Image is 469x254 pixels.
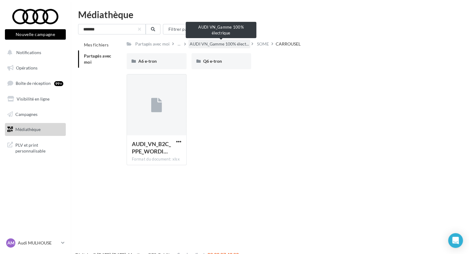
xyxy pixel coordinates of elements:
span: AUDI_VN_B2C_PPE_WORDING_SOME [132,141,171,155]
a: Visibilité en ligne [4,93,67,105]
span: AUDI VN_Gamme 100% élect... [190,41,249,47]
div: CARROUSEL [276,41,301,47]
div: Médiathèque [78,10,462,19]
p: Audi MULHOUSE [18,240,59,246]
span: PLV et print personnalisable [15,141,63,154]
span: Campagnes [15,111,37,117]
div: 99+ [54,81,63,86]
span: Médiathèque [15,127,41,132]
div: ... [176,40,182,48]
span: Boîte de réception [16,81,51,86]
a: Opérations [4,62,67,74]
div: SOME [257,41,269,47]
span: Mes fichiers [84,42,108,47]
a: PLV et print personnalisable [4,138,67,157]
span: Opérations [16,65,37,70]
button: Nouvelle campagne [5,29,66,40]
span: Partagés avec moi [84,53,112,65]
div: Partagés avec moi [135,41,170,47]
span: Notifications [16,50,41,55]
button: Notifications [4,46,65,59]
a: Campagnes [4,108,67,121]
button: Filtrer par [163,24,199,34]
div: Format du document: xlsx [132,157,181,162]
div: AUDI VN_Gamme 100% électrique [186,22,256,38]
span: AM [7,240,14,246]
a: Boîte de réception99+ [4,77,67,90]
span: Visibilité en ligne [17,96,49,101]
span: Q6 e-tron [203,58,222,64]
span: A6 e-tron [138,58,157,64]
a: AM Audi MULHOUSE [5,237,66,249]
a: Médiathèque [4,123,67,136]
div: Open Intercom Messenger [448,233,463,248]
